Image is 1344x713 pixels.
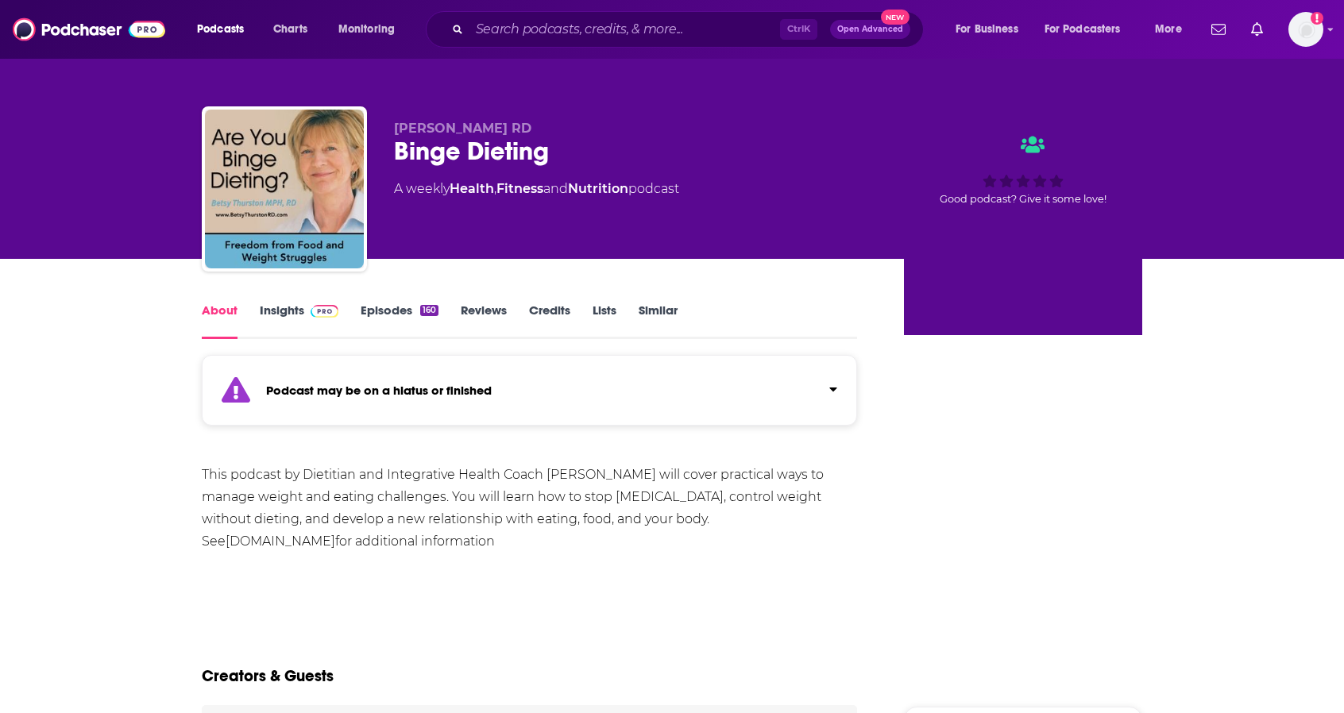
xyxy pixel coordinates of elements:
[441,11,939,48] div: Search podcasts, credits, & more...
[830,20,910,39] button: Open AdvancedNew
[394,121,531,136] span: [PERSON_NAME] RD
[469,17,780,42] input: Search podcasts, credits, & more...
[197,18,244,40] span: Podcasts
[1045,18,1121,40] span: For Podcasters
[956,18,1018,40] span: For Business
[202,364,857,426] section: Click to expand status details
[568,181,628,196] a: Nutrition
[1288,12,1323,47] span: Logged in as megcassidy
[496,181,543,196] a: Fitness
[780,19,817,40] span: Ctrl K
[1155,18,1182,40] span: More
[461,303,507,339] a: Reviews
[327,17,415,42] button: open menu
[260,303,338,339] a: InsightsPodchaser Pro
[1288,12,1323,47] img: User Profile
[944,17,1038,42] button: open menu
[263,17,317,42] a: Charts
[420,305,438,316] div: 160
[202,464,857,553] div: This podcast by Dietitian and Integrative Health Coach [PERSON_NAME] will cover practical ways to...
[394,179,679,198] div: A weekly podcast
[543,181,568,196] span: and
[186,17,265,42] button: open menu
[202,666,334,686] h2: Creators & Guests
[837,25,903,33] span: Open Advanced
[639,303,678,339] a: Similar
[450,181,494,196] a: Health
[494,181,496,196] span: ,
[881,10,910,25] span: New
[1034,17,1144,42] button: open menu
[1311,12,1323,25] svg: Add a profile image
[338,18,395,40] span: Monitoring
[940,193,1106,205] span: Good podcast? Give it some love!
[226,534,335,549] a: [DOMAIN_NAME]
[529,303,570,339] a: Credits
[1205,16,1232,43] a: Show notifications dropdown
[1288,12,1323,47] button: Show profile menu
[311,305,338,318] img: Podchaser Pro
[266,383,492,398] strong: Podcast may be on a hiatus or finished
[205,110,364,268] img: Binge Dieting
[1144,17,1202,42] button: open menu
[361,303,438,339] a: Episodes160
[904,121,1142,219] div: Good podcast? Give it some love!
[1245,16,1269,43] a: Show notifications dropdown
[202,303,238,339] a: About
[593,303,616,339] a: Lists
[13,14,165,44] img: Podchaser - Follow, Share and Rate Podcasts
[273,18,307,40] span: Charts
